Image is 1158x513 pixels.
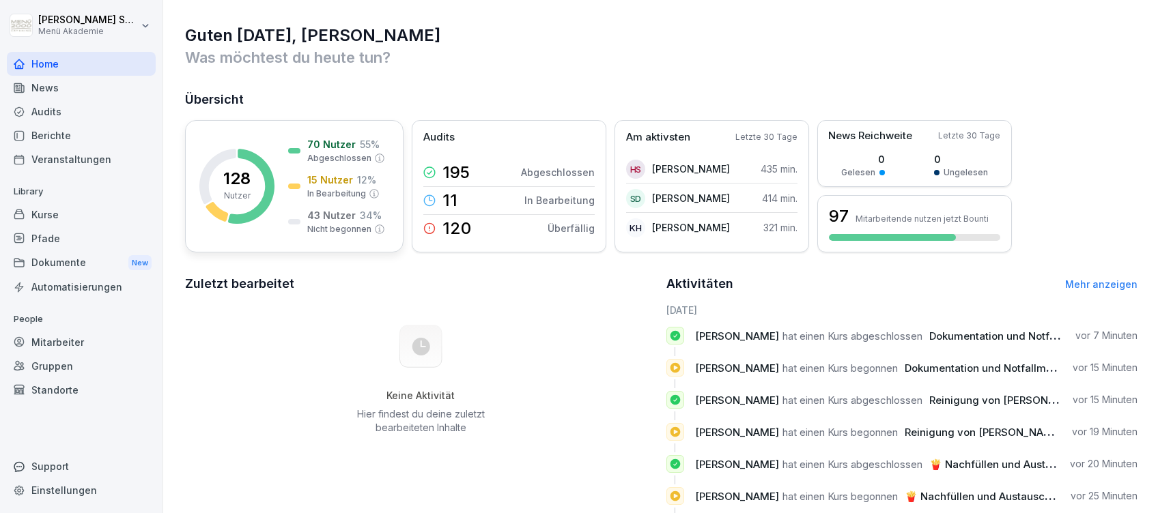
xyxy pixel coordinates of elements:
p: Abgeschlossen [521,165,595,179]
p: 70 Nutzer [307,137,356,151]
p: [PERSON_NAME] [652,191,730,205]
p: 128 [223,171,251,187]
p: 120 [442,220,471,237]
span: [PERSON_NAME] [695,490,779,503]
h3: 97 [829,205,849,228]
a: Pfade [7,226,156,250]
a: Berichte [7,123,156,147]
a: Automatisierungen [7,275,156,299]
div: KH [626,218,645,237]
span: [PERSON_NAME] [695,362,779,375]
a: Gruppen [7,354,156,378]
div: SD [626,189,645,208]
p: vor 25 Minuten [1071,489,1138,503]
p: Audits [423,130,455,145]
span: [PERSON_NAME] [695,329,779,342]
a: Mitarbeiter [7,330,156,354]
span: [PERSON_NAME] [695,458,779,471]
h1: Guten [DATE], [PERSON_NAME] [185,25,1138,46]
p: Letzte 30 Tage [938,130,1000,142]
p: [PERSON_NAME] [652,162,730,176]
p: vor 7 Minuten [1075,329,1138,342]
p: News Reichweite [828,128,912,144]
h5: Keine Aktivität [352,390,490,402]
p: Nutzer [224,190,251,202]
h2: Übersicht [185,90,1138,109]
p: [PERSON_NAME] [652,220,730,235]
p: Was möchtest du heute tun? [185,46,1138,68]
p: vor 19 Minuten [1072,425,1138,439]
h6: [DATE] [666,303,1138,317]
h2: Zuletzt bearbeitet [185,274,657,293]
p: Menü Akademie [38,27,138,36]
span: hat einen Kurs begonnen [782,490,898,503]
a: Mehr anzeigen [1065,278,1138,290]
p: Überfällig [548,221,595,235]
p: 195 [442,164,470,181]
div: HS [626,160,645,179]
p: [PERSON_NAME] Schülzke [38,14,138,26]
span: hat einen Kurs abgeschlossen [782,458,922,471]
a: Standorte [7,378,156,402]
a: News [7,76,156,100]
p: 0 [841,152,885,166]
p: Hier findest du deine zuletzt bearbeiteten Inhalte [352,407,490,435]
span: hat einen Kurs begonnen [782,362,898,375]
p: Letzte 30 Tage [735,131,797,143]
span: hat einen Kurs abgeschlossen [782,329,922,342]
span: [PERSON_NAME] [695,426,779,439]
p: Gelesen [841,166,875,179]
p: 435 min. [761,162,797,176]
p: 414 min. [762,191,797,205]
p: 55 % [360,137,380,151]
p: Ungelesen [944,166,988,179]
a: DokumenteNew [7,250,156,276]
a: Kurse [7,203,156,226]
p: 321 min. [763,220,797,235]
p: vor 15 Minuten [1073,361,1138,375]
p: Abgeschlossen [307,152,371,164]
p: 15 Nutzer [307,173,353,187]
a: Einstellungen [7,478,156,502]
p: 34 % [360,208,382,222]
div: Dokumente [7,250,156,276]
p: 43 Nutzer [307,208,356,222]
p: 12 % [357,173,376,187]
h2: Aktivitäten [666,274,733,293]
p: In Bearbeitung [524,193,595,207]
p: Am aktivsten [626,130,690,145]
span: 🍟 Nachfüllen und Austausch des Frittieröl/-fettes [905,490,1154,503]
p: vor 20 Minuten [1070,457,1138,471]
p: Nicht begonnen [307,223,371,235]
a: Audits [7,100,156,123]
a: Veranstaltungen [7,147,156,171]
span: hat einen Kurs abgeschlossen [782,394,922,407]
p: People [7,308,156,330]
p: Library [7,181,156,203]
a: Home [7,52,156,76]
p: 0 [934,152,988,166]
span: hat einen Kurs begonnen [782,426,898,439]
span: [PERSON_NAME] [695,394,779,407]
div: New [128,255,152,271]
p: Mitarbeitende nutzen jetzt Bounti [856,214,989,224]
p: vor 15 Minuten [1073,393,1138,407]
p: In Bearbeitung [307,188,366,200]
div: Support [7,454,156,478]
p: 11 [442,192,457,209]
